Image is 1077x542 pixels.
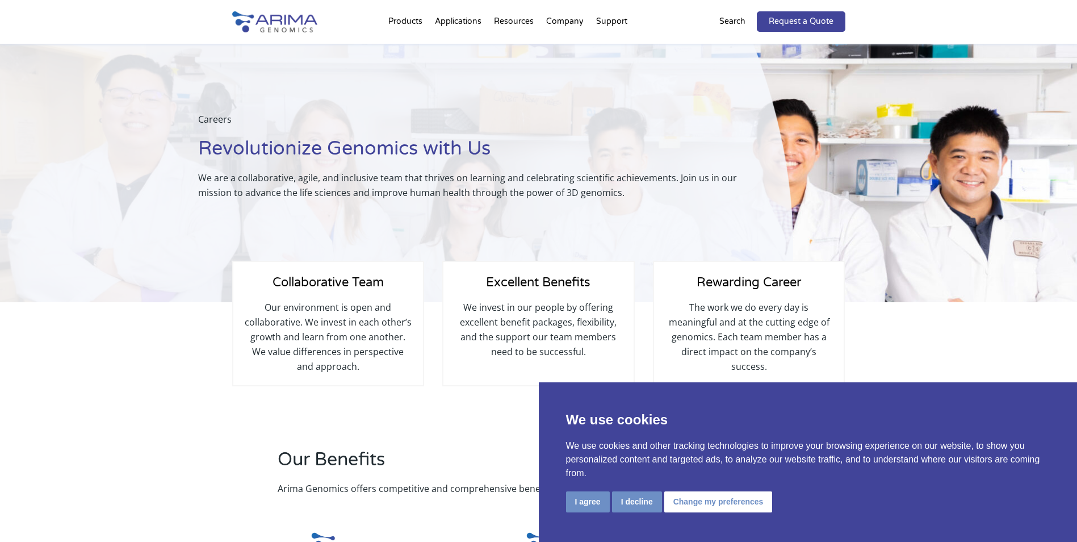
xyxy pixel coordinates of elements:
h2: Our Benefits [278,447,684,481]
button: Change my preferences [664,491,773,512]
p: Careers [198,112,765,136]
span: Excellent Benefits [486,275,590,290]
p: Our environment is open and collaborative. We invest in each other’s growth and learn from one an... [245,300,412,374]
p: We use cookies [566,410,1050,430]
img: Arima-Genomics-logo [232,11,317,32]
p: We use cookies and other tracking technologies to improve your browsing experience on our website... [566,439,1050,480]
p: Search [719,14,745,29]
span: Collaborative Team [273,275,384,290]
button: I agree [566,491,610,512]
a: Request a Quote [757,11,845,32]
span: Rewarding Career [697,275,801,290]
button: I decline [612,491,662,512]
p: Arima Genomics offers competitive and comprehensive benefits. [278,481,684,496]
p: We invest in our people by offering excellent benefit packages, flexibility, and the support our ... [455,300,622,359]
p: The work we do every day is meaningful and at the cutting edge of genomics. Each team member has ... [665,300,832,374]
p: We are a collaborative, agile, and inclusive team that thrives on learning and celebrating scient... [198,170,765,200]
h1: Revolutionize Genomics with Us [198,136,765,170]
